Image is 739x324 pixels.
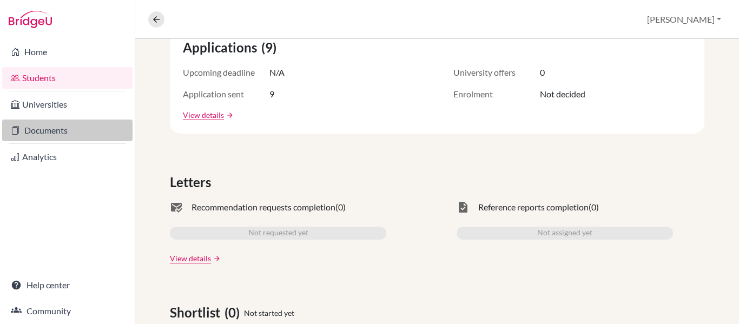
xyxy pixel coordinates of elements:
span: task [457,201,470,214]
a: Home [2,41,133,63]
span: (9) [261,38,281,57]
span: Enrolment [453,88,540,101]
span: 0 [540,66,545,79]
img: Bridge-U [9,11,52,28]
span: Shortlist [170,303,225,322]
span: Not requested yet [248,227,308,240]
span: (0) [335,201,346,214]
span: 9 [269,88,274,101]
span: Reference reports completion [478,201,589,214]
span: Not started yet [244,307,294,319]
span: mark_email_read [170,201,183,214]
a: Students [2,67,133,89]
span: (0) [589,201,599,214]
a: Documents [2,120,133,141]
span: Upcoming deadline [183,66,269,79]
a: arrow_forward [211,255,221,262]
a: Help center [2,274,133,296]
span: Application sent [183,88,269,101]
span: University offers [453,66,540,79]
a: View details [183,109,224,121]
span: (0) [225,303,244,322]
span: Not assigned yet [537,227,592,240]
span: Not decided [540,88,585,101]
button: [PERSON_NAME] [642,9,726,30]
span: Applications [183,38,261,57]
span: Letters [170,173,215,192]
span: N/A [269,66,285,79]
a: Analytics [2,146,133,168]
a: Community [2,300,133,322]
a: arrow_forward [224,111,234,119]
a: View details [170,253,211,264]
a: Universities [2,94,133,115]
span: Recommendation requests completion [192,201,335,214]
